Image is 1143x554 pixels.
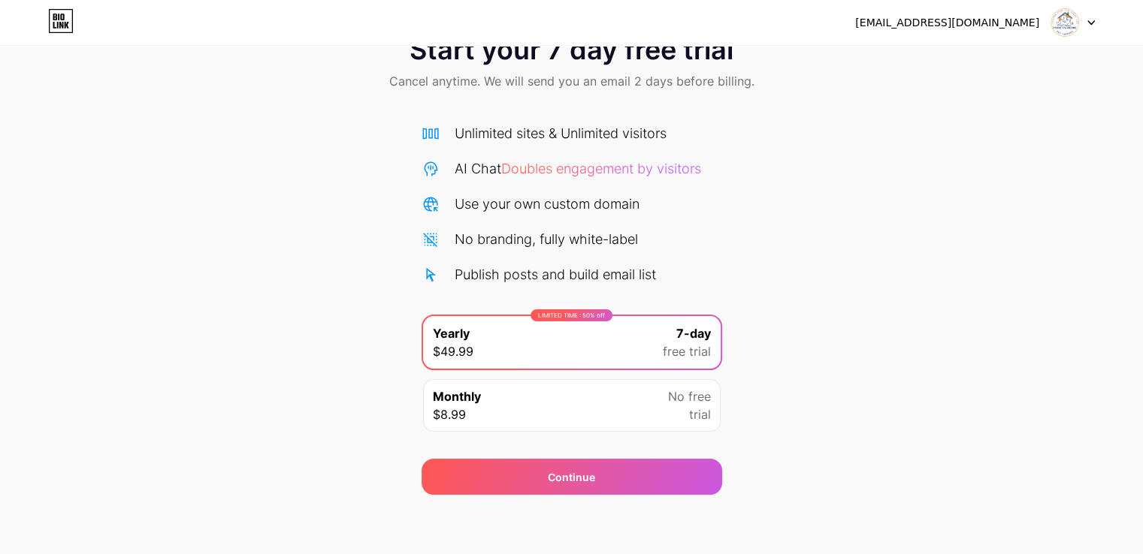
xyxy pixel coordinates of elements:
div: Unlimited sites & Unlimited visitors [455,123,667,143]
img: pureinhomepetsitter [1051,8,1079,37]
span: Start your 7 day free trial [410,35,733,65]
span: 7-day [676,324,711,342]
span: trial [689,405,711,423]
span: free trial [663,342,711,360]
div: AI Chat [455,158,701,179]
span: $8.99 [433,405,466,423]
span: Cancel anytime. We will send you an email 2 days before billing. [389,72,754,90]
span: $49.99 [433,342,473,360]
span: Monthly [433,387,481,405]
div: Use your own custom domain [455,194,640,214]
div: Publish posts and build email list [455,264,656,285]
div: Continue [548,469,595,485]
span: Doubles engagement by visitors [501,161,701,176]
div: [EMAIL_ADDRESS][DOMAIN_NAME] [855,15,1039,31]
div: No branding, fully white-label [455,229,638,249]
span: No free [668,387,711,405]
div: LIMITED TIME : 50% off [531,309,612,321]
span: Yearly [433,324,470,342]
